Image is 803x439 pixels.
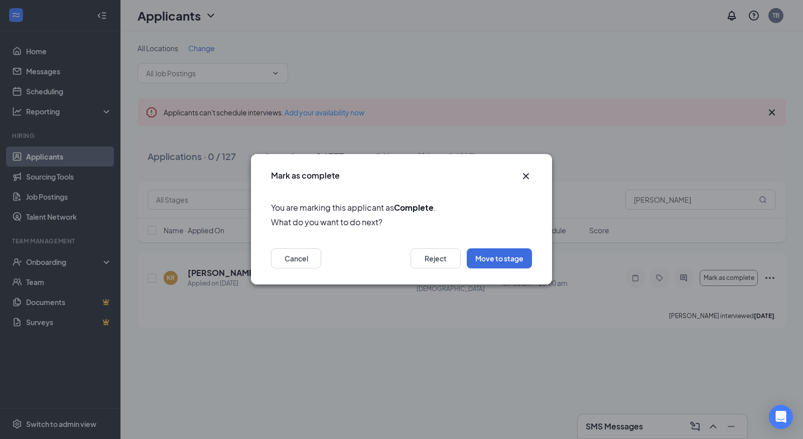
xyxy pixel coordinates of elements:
button: Reject [411,249,461,269]
button: Cancel [271,249,321,269]
span: You are marking this applicant as . [271,201,532,214]
button: Move to stage [467,249,532,269]
button: Close [520,170,532,182]
h3: Mark as complete [271,170,340,181]
div: Open Intercom Messenger [769,405,793,429]
svg: Cross [520,170,532,182]
span: What do you want to do next? [271,216,532,229]
b: Complete [394,202,434,213]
